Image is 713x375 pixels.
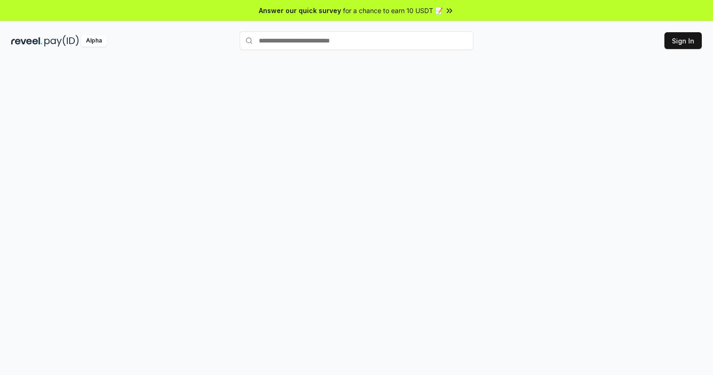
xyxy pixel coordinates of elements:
button: Sign In [664,32,702,49]
span: for a chance to earn 10 USDT 📝 [343,6,443,15]
img: pay_id [44,35,79,47]
div: Alpha [81,35,107,47]
span: Answer our quick survey [259,6,341,15]
img: reveel_dark [11,35,43,47]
